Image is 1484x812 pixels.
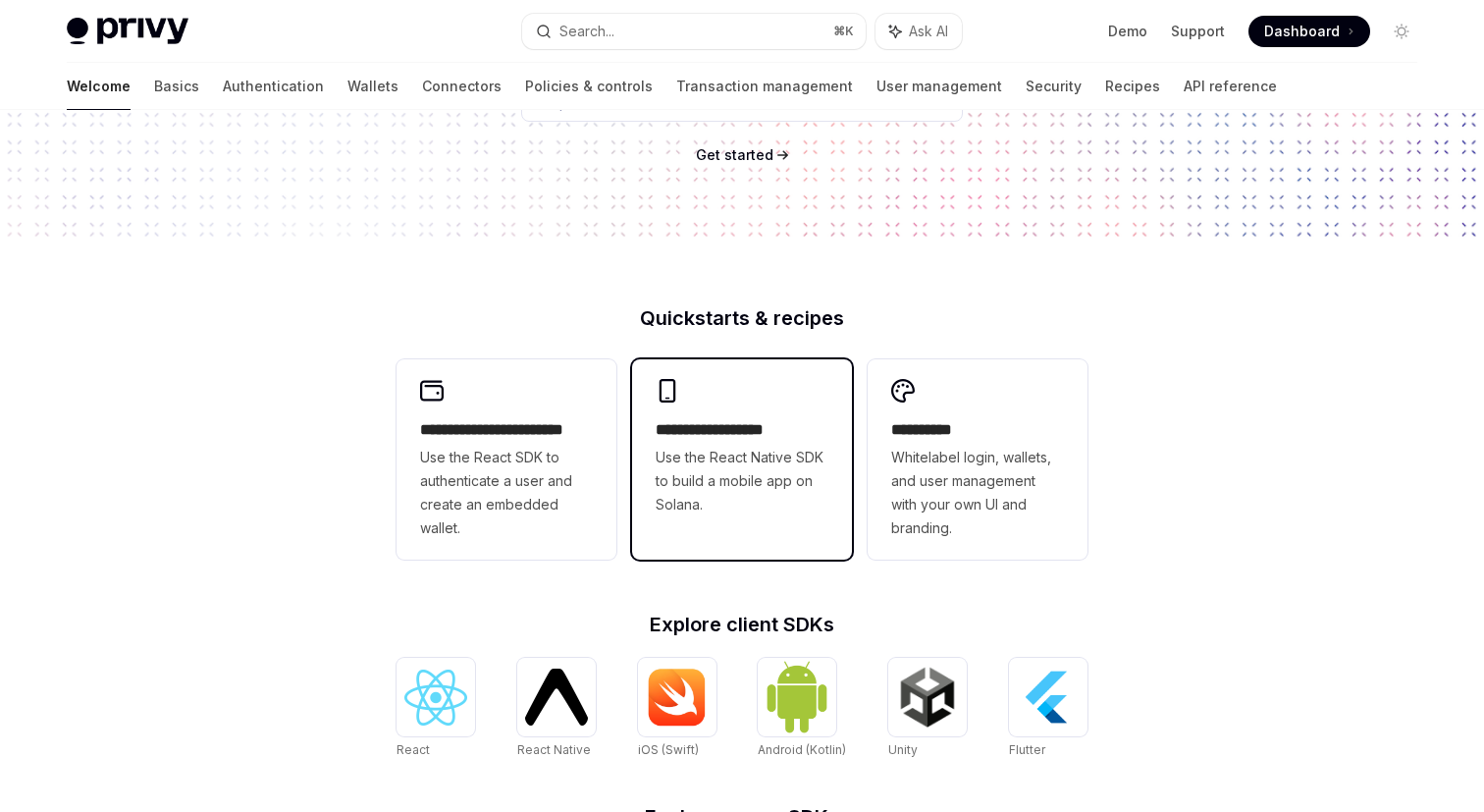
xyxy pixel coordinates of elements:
a: Welcome [67,63,131,110]
a: Get started [696,145,773,165]
span: Flutter [1009,742,1045,757]
a: **** *****Whitelabel login, wallets, and user management with your own UI and branding. [868,359,1087,560]
span: Use the React Native SDK to build a mobile app on Solana. [656,446,828,516]
a: Recipes [1105,63,1160,110]
img: iOS (Swift) [646,668,709,727]
img: React Native [525,669,588,725]
a: Security [1026,63,1082,110]
span: Whitelabel login, wallets, and user management with your own UI and branding. [891,446,1064,540]
h2: Explore client SDKs [397,615,1087,634]
a: Wallets [347,63,398,110]
a: Support [1171,22,1225,41]
a: iOS (Swift)iOS (Swift) [638,658,716,760]
a: Android (Kotlin)Android (Kotlin) [758,658,846,760]
a: API reference [1184,63,1277,110]
span: Ask AI [909,22,948,41]
h2: Quickstarts & recipes [397,308,1087,328]
button: Toggle dark mode [1386,16,1417,47]
span: ⌘ K [833,24,854,39]
span: React [397,742,430,757]
img: Android (Kotlin) [766,660,828,733]
div: Search... [559,20,614,43]
span: React Native [517,742,591,757]
button: Search...⌘K [522,14,866,49]
span: Use the React SDK to authenticate a user and create an embedded wallet. [420,446,593,540]
a: **** **** **** ***Use the React Native SDK to build a mobile app on Solana. [632,359,852,560]
a: UnityUnity [888,658,967,760]
img: Unity [896,666,959,729]
button: Ask AI [875,14,962,49]
a: Transaction management [676,63,853,110]
a: Authentication [223,63,324,110]
a: Policies & controls [525,63,653,110]
a: Demo [1108,22,1147,41]
img: React [404,670,467,726]
img: light logo [67,18,188,45]
span: Dashboard [1264,22,1340,41]
a: Connectors [422,63,502,110]
a: Dashboard [1248,16,1370,47]
a: React NativeReact Native [517,658,596,760]
a: User management [876,63,1002,110]
span: Unity [888,742,918,757]
a: Basics [154,63,199,110]
span: Android (Kotlin) [758,742,846,757]
img: Flutter [1017,666,1080,729]
span: iOS (Swift) [638,742,699,757]
span: Get started [696,146,773,163]
a: FlutterFlutter [1009,658,1087,760]
a: ReactReact [397,658,475,760]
